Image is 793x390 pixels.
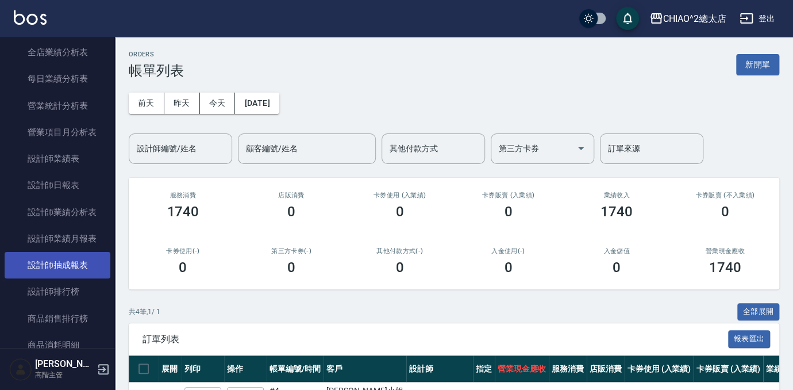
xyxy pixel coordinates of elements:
button: 全部展開 [737,303,780,321]
h2: 第三方卡券(-) [251,247,332,255]
a: 營業項目月分析表 [5,119,110,146]
a: 新開單 [736,59,779,70]
th: 服務消費 [549,355,587,383]
h2: 卡券販賣 (入業績) [468,192,549,199]
th: 展開 [159,355,182,383]
h3: 帳單列表 [129,63,184,79]
h3: 服務消費 [143,192,224,199]
button: CHIAO^2總太店 [645,7,731,30]
h2: 卡券使用 (入業績) [359,192,440,199]
a: 設計師日報表 [5,172,110,198]
a: 設計師抽成報表 [5,252,110,278]
a: 報表匯出 [728,333,771,344]
th: 卡券販賣 (入業績) [694,355,763,383]
h3: 0 [396,204,404,220]
button: 今天 [200,93,236,114]
th: 指定 [473,355,495,383]
p: 共 4 筆, 1 / 1 [129,307,160,317]
th: 操作 [224,355,267,383]
h3: 1740 [167,204,199,220]
h3: 0 [287,259,295,276]
th: 帳單編號/時間 [267,355,324,383]
button: [DATE] [235,93,279,114]
a: 營業統計分析表 [5,93,110,119]
h3: 0 [287,204,295,220]
h2: 卡券販賣 (不入業績) [684,192,765,199]
h3: 0 [396,259,404,276]
button: save [616,7,639,30]
h3: 0 [613,259,621,276]
h2: 其他付款方式(-) [359,247,440,255]
button: 報表匯出 [728,330,771,348]
p: 高階主管 [35,370,94,380]
th: 營業現金應收 [495,355,549,383]
div: CHIAO^2總太店 [663,12,726,26]
th: 卡券使用 (入業績) [625,355,694,383]
span: 訂單列表 [143,334,728,345]
h2: 入金儲值 [576,247,657,255]
h2: 業績收入 [576,192,657,199]
h2: 卡券使用(-) [143,247,224,255]
h3: 0 [504,259,512,276]
img: Person [9,358,32,381]
h5: [PERSON_NAME] [35,358,94,370]
h2: 營業現金應收 [684,247,765,255]
h3: 0 [179,259,187,276]
h3: 0 [504,204,512,220]
button: 前天 [129,93,164,114]
a: 商品消耗明細 [5,332,110,358]
th: 客戶 [324,355,406,383]
h2: 店販消費 [251,192,332,199]
h3: 0 [721,204,729,220]
h2: ORDERS [129,51,184,58]
th: 店販消費 [587,355,625,383]
a: 設計師業績月報表 [5,225,110,252]
a: 商品銷售排行榜 [5,305,110,332]
a: 設計師排行榜 [5,278,110,305]
button: Open [572,139,590,158]
button: 新開單 [736,54,779,75]
button: 登出 [735,8,779,29]
a: 每日業績分析表 [5,66,110,92]
button: 昨天 [164,93,200,114]
h3: 1740 [709,259,741,276]
h3: 1740 [600,204,633,220]
h2: 入金使用(-) [468,247,549,255]
a: 全店業績分析表 [5,39,110,66]
a: 設計師業績表 [5,146,110,172]
img: Logo [14,10,47,25]
a: 設計師業績分析表 [5,199,110,225]
th: 設計師 [406,355,473,383]
th: 列印 [182,355,224,383]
